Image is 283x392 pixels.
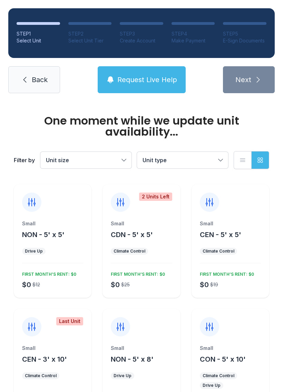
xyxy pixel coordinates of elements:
span: Request Live Help [117,75,177,85]
div: Drive Up [25,248,43,254]
div: Small [111,345,172,352]
span: CON - 5' x 10' [200,355,246,363]
div: Small [200,220,261,227]
div: Make Payment [172,37,215,44]
span: CEN - 5' x 5' [200,231,241,239]
div: One moment while we update unit availability... [14,115,269,137]
div: STEP 2 [68,30,112,37]
div: STEP 5 [223,30,266,37]
button: Unit type [137,152,228,168]
span: CEN - 3' x 10' [22,355,67,363]
span: Unit size [46,157,69,164]
div: STEP 1 [17,30,60,37]
div: Drive Up [114,373,131,379]
div: Small [22,220,83,227]
div: E-Sign Documents [223,37,266,44]
div: Small [111,220,172,227]
div: Climate Control [114,248,145,254]
div: Last Unit [56,317,83,325]
button: CON - 5' x 10' [200,354,246,364]
div: Filter by [14,156,35,164]
span: NON - 5' x 8' [111,355,154,363]
div: Drive Up [203,383,221,388]
div: $0 [200,280,209,290]
div: $0 [22,280,31,290]
div: FIRST MONTH’S RENT: $0 [19,269,76,277]
span: Next [235,75,251,85]
div: Create Account [120,37,163,44]
button: CEN - 3' x 10' [22,354,67,364]
div: Small [200,345,261,352]
div: Small [22,345,83,352]
div: $0 [111,280,120,290]
div: $12 [32,281,40,288]
button: Unit size [40,152,131,168]
div: Select Unit Tier [68,37,112,44]
div: Climate Control [25,373,57,379]
span: Back [32,75,48,85]
div: Climate Control [203,373,234,379]
div: FIRST MONTH’S RENT: $0 [197,269,254,277]
div: $25 [121,281,130,288]
div: Climate Control [203,248,234,254]
div: 2 Units Left [139,193,172,201]
div: Select Unit [17,37,60,44]
span: NON - 5' x 5' [22,231,65,239]
div: STEP 3 [120,30,163,37]
div: STEP 4 [172,30,215,37]
div: $19 [210,281,218,288]
span: Unit type [143,157,167,164]
button: NON - 5' x 8' [111,354,154,364]
div: FIRST MONTH’S RENT: $0 [108,269,165,277]
span: CDN - 5' x 5' [111,231,153,239]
